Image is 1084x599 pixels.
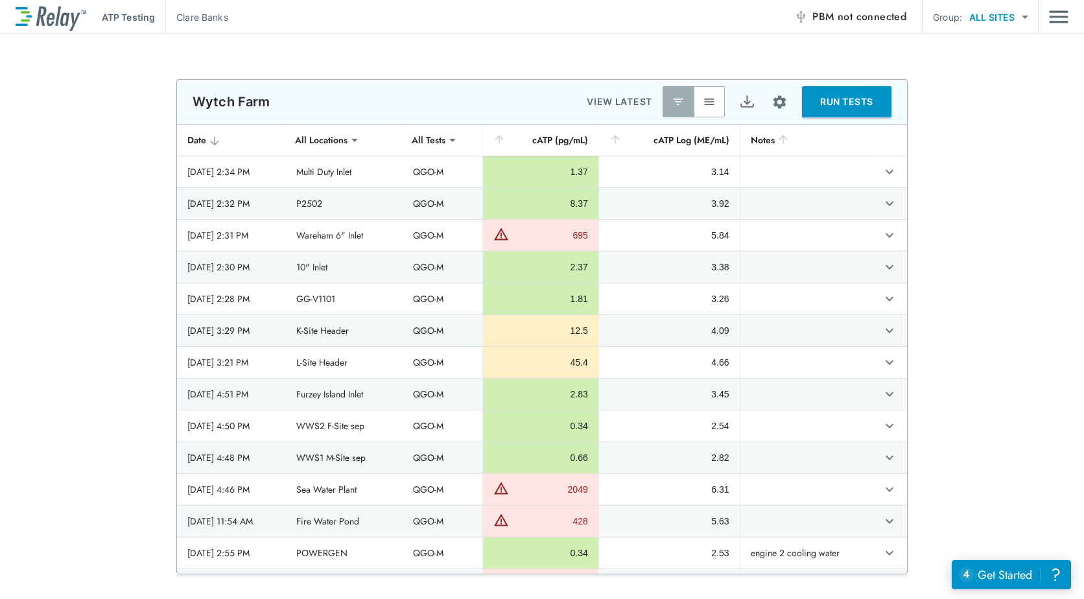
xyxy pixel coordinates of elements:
img: Offline Icon [794,10,807,23]
td: Multi Duty Inlet [286,156,403,187]
div: 428 [512,515,588,528]
p: Group: [933,10,962,24]
div: 1.81 [493,292,588,305]
div: 4.66 [609,356,729,369]
button: expand row [878,447,901,469]
div: [DATE] 2:34 PM [187,165,276,178]
img: Drawer Icon [1049,5,1068,29]
span: not connected [838,9,906,24]
button: expand row [878,383,901,405]
div: 8.37 [493,197,588,210]
div: 12.5 [493,324,588,337]
button: expand row [878,224,901,246]
div: 3.92 [609,197,729,210]
div: All Locations [286,127,357,153]
div: 1.37 [493,165,588,178]
div: [DATE] 4:46 PM [187,483,276,496]
img: Warning [493,480,509,496]
p: VIEW LATEST [587,94,652,110]
img: Warning [493,226,509,242]
div: [DATE] 2:28 PM [187,292,276,305]
iframe: Resource center [952,560,1071,589]
th: Date [177,124,286,156]
p: Clare Banks [176,10,228,24]
img: Warning [493,512,509,528]
td: QGO-M [403,474,482,505]
td: K-Site Header [286,315,403,346]
div: [DATE] 2:55 PM [187,546,276,559]
div: 3.26 [609,292,729,305]
div: 4.09 [609,324,729,337]
div: 0.66 [493,451,588,464]
div: Notes [751,132,861,148]
button: expand row [878,478,901,500]
p: Wytch Farm [193,94,270,110]
div: [DATE] 2:32 PM [187,197,276,210]
td: QGO-M [403,410,482,441]
button: Main menu [1049,5,1068,29]
td: POWERGEN [286,537,403,569]
div: [DATE] 3:29 PM [187,324,276,337]
img: Export Icon [739,94,755,110]
button: RUN TESTS [802,86,891,117]
button: expand row [878,542,901,564]
td: L-Site Header [286,347,403,378]
td: QGO-M [403,315,482,346]
button: expand row [878,351,901,373]
td: QGO-M [403,442,482,473]
div: 5.84 [609,229,729,242]
div: 0.34 [493,419,588,432]
img: View All [703,95,716,108]
td: QGO-M [403,283,482,314]
div: [DATE] 11:54 AM [187,515,276,528]
div: [DATE] 4:51 PM [187,388,276,401]
button: expand row [878,288,901,310]
div: cATP (pg/mL) [493,132,588,148]
button: expand row [878,415,901,437]
div: cATP Log (ME/mL) [609,132,729,148]
div: 45.4 [493,356,588,369]
td: QGO-M [403,252,482,283]
div: 2.82 [609,451,729,464]
div: 2.54 [609,419,729,432]
div: [DATE] 2:31 PM [187,229,276,242]
div: [DATE] 4:50 PM [187,419,276,432]
button: expand row [878,161,901,183]
td: WWS1 M-Site sep [286,442,403,473]
div: 3.38 [609,261,729,274]
button: Export [731,86,762,117]
div: 3.45 [609,388,729,401]
td: QGO-M [403,156,482,187]
div: 2.83 [493,388,588,401]
td: QGO-M [403,188,482,219]
td: QGO-M [403,220,482,251]
td: GG-V1101 [286,283,403,314]
div: [DATE] 3:21 PM [187,356,276,369]
td: P2502 [286,188,403,219]
p: ATP Testing [102,10,155,24]
td: QGO-M [403,537,482,569]
button: expand row [878,193,901,215]
td: Sea Water Plant [286,474,403,505]
td: QGO-M [403,506,482,537]
div: 2.53 [609,546,729,559]
button: PBM not connected [789,4,912,30]
span: PBM [812,8,906,26]
td: Wareham 6" Inlet [286,220,403,251]
td: QGO-M [403,347,482,378]
div: 2.37 [493,261,588,274]
div: 6.31 [609,483,729,496]
div: 5.63 [609,515,729,528]
td: 10" Inlet [286,252,403,283]
button: Site setup [762,85,797,119]
div: [DATE] 2:30 PM [187,261,276,274]
div: [DATE] 4:48 PM [187,451,276,464]
div: 695 [512,229,588,242]
img: Settings Icon [772,94,788,110]
button: expand row [878,510,901,532]
td: Furzey Island Inlet [286,379,403,410]
td: QGO-M [403,379,482,410]
td: WWS2 F-Site sep [286,410,403,441]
